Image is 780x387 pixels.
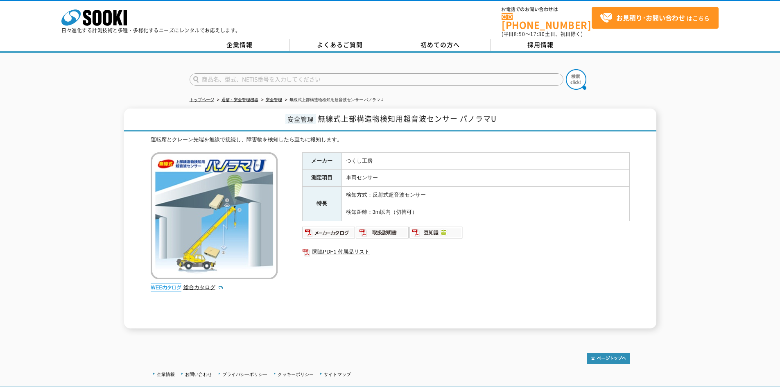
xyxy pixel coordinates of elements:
strong: お見積り･お問い合わせ [616,13,685,23]
a: クッキーポリシー [278,372,314,377]
img: 無線式上部構造物検知用超音波センサー パノラマU [151,152,278,279]
th: 測定項目 [302,170,341,187]
a: 総合カタログ [183,284,224,290]
a: トップページ [190,97,214,102]
a: 初めての方へ [390,39,491,51]
a: 安全管理 [266,97,282,102]
span: 17:30 [530,30,545,38]
a: プライバシーポリシー [222,372,267,377]
a: よくあるご質問 [290,39,390,51]
a: 採用情報 [491,39,591,51]
img: トップページへ [587,353,630,364]
span: はこちら [600,12,710,24]
img: メーカーカタログ [302,226,356,239]
img: 取扱説明書 [356,226,409,239]
td: 検知方式：反射式超音波センサー 検知距離：3m以内（切替可） [341,187,629,221]
a: お問い合わせ [185,372,212,377]
a: 企業情報 [190,39,290,51]
span: 無線式上部構造物検知用超音波センサー パノラマU [318,113,497,124]
a: 関連PDF1 付属品リスト [302,247,630,257]
input: 商品名、型式、NETIS番号を入力してください [190,73,563,86]
span: 初めての方へ [421,40,460,49]
span: お電話でのお問い合わせは [502,7,592,12]
p: 日々進化する計測技術と多種・多様化するニーズにレンタルでお応えします。 [61,28,241,33]
a: 取扱説明書 [356,231,409,238]
th: 特長 [302,187,341,221]
span: (平日 ～ 土日、祝日除く) [502,30,583,38]
a: [PHONE_NUMBER] [502,13,592,29]
a: お見積り･お問い合わせはこちら [592,7,719,29]
a: 豆知識 [409,231,463,238]
td: 車両センサー [341,170,629,187]
div: 運転席とクレーン先端を無線で接続し、障害物を検知したら直ちに報知します。 [151,136,630,144]
a: メーカーカタログ [302,231,356,238]
th: メーカー [302,152,341,170]
a: 企業情報 [157,372,175,377]
td: つくし工房 [341,152,629,170]
a: サイトマップ [324,372,351,377]
span: 安全管理 [285,114,316,124]
img: 豆知識 [409,226,463,239]
a: 通信・安全管理機器 [222,97,258,102]
img: btn_search.png [566,69,586,90]
span: 8:50 [514,30,525,38]
img: webカタログ [151,283,181,292]
li: 無線式上部構造物検知用超音波センサー パノラマU [283,96,384,104]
